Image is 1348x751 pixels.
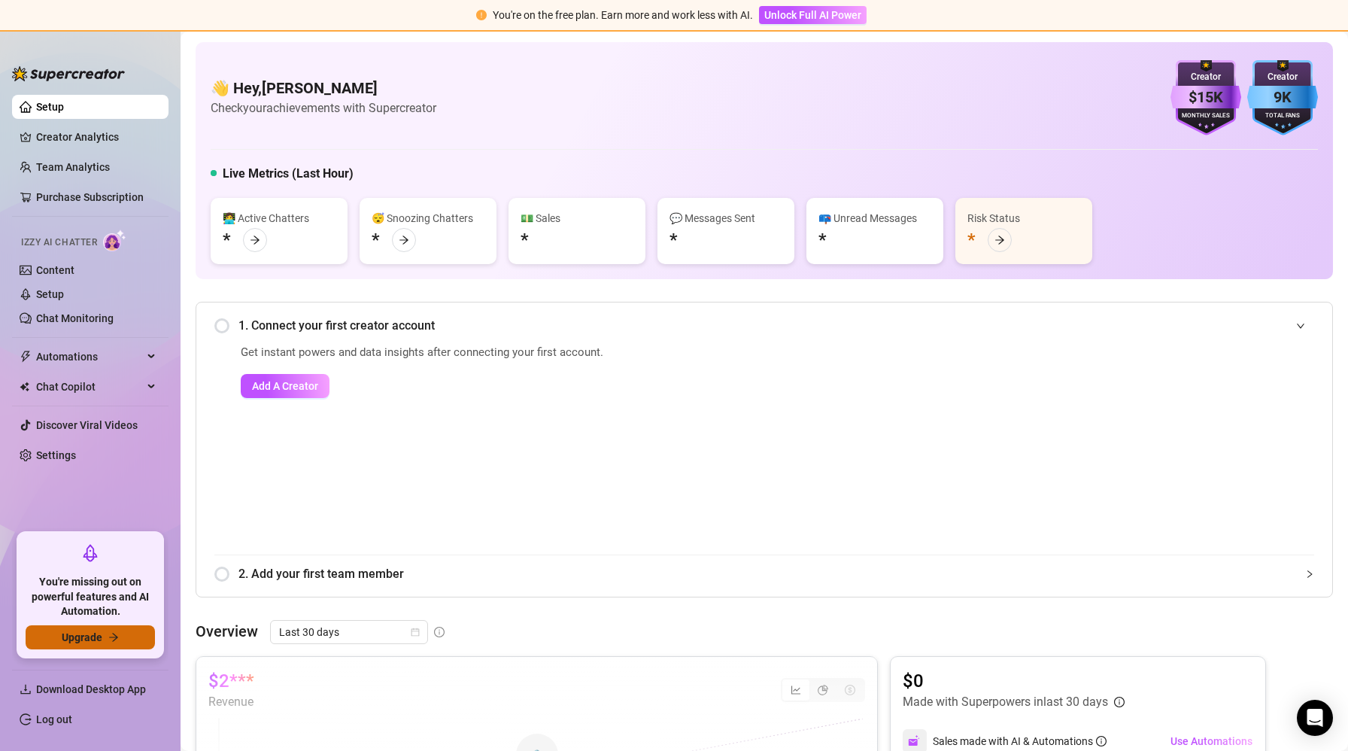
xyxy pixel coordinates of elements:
[1247,111,1318,121] div: Total Fans
[238,316,1314,335] span: 1. Connect your first creator account
[36,713,72,725] a: Log out
[214,555,1314,592] div: 2. Add your first team member
[903,693,1108,711] article: Made with Superpowers in last 30 days
[1247,70,1318,84] div: Creator
[250,235,260,245] span: arrow-right
[36,312,114,324] a: Chat Monitoring
[399,235,409,245] span: arrow-right
[669,210,782,227] div: 💬 Messages Sent
[908,734,921,748] img: svg%3e
[36,125,156,149] a: Creator Analytics
[994,235,1005,245] span: arrow-right
[493,9,753,21] span: You're on the free plan. Earn more and work less with AI.
[36,449,76,461] a: Settings
[372,210,484,227] div: 😴 Snoozing Chatters
[241,344,976,362] span: Get instant powers and data insights after connecting your first account.
[1297,700,1333,736] div: Open Intercom Messenger
[20,382,29,392] img: Chat Copilot
[521,210,633,227] div: 💵 Sales
[764,9,861,21] span: Unlock Full AI Power
[196,620,258,643] article: Overview
[1114,697,1125,707] span: info-circle
[36,264,74,276] a: Content
[36,419,138,431] a: Discover Viral Videos
[36,288,64,300] a: Setup
[279,621,419,643] span: Last 30 days
[108,632,119,643] span: arrow-right
[411,628,420,637] span: calendar
[434,627,445,637] span: info-circle
[36,185,156,209] a: Purchase Subscription
[1170,111,1241,121] div: Monthly Sales
[1170,735,1252,747] span: Use Automations
[214,307,1314,344] div: 1. Connect your first creator account
[223,165,354,183] h5: Live Metrics (Last Hour)
[759,6,867,24] button: Unlock Full AI Power
[1096,736,1107,746] span: info-circle
[211,78,436,99] h4: 👋 Hey, [PERSON_NAME]
[967,210,1080,227] div: Risk Status
[211,99,436,117] article: Check your achievements with Supercreator
[26,625,155,649] button: Upgradearrow-right
[1247,60,1318,135] img: blue-badge-DgoSNQY1.svg
[818,210,931,227] div: 📪 Unread Messages
[62,631,102,643] span: Upgrade
[238,564,1314,583] span: 2. Add your first team member
[252,380,318,392] span: Add A Creator
[476,10,487,20] span: exclamation-circle
[36,345,143,369] span: Automations
[1170,86,1241,109] div: $15K
[21,236,97,250] span: Izzy AI Chatter
[1247,86,1318,109] div: 9K
[36,161,110,173] a: Team Analytics
[1013,344,1314,537] iframe: Add Creators
[103,230,126,251] img: AI Chatter
[1296,321,1305,330] span: expanded
[241,374,976,398] a: Add A Creator
[36,683,146,695] span: Download Desktop App
[1305,570,1314,579] span: collapsed
[1170,60,1241,135] img: purple-badge-B9DA21FR.svg
[933,733,1107,749] div: Sales made with AI & Automations
[81,544,99,562] span: rocket
[223,210,335,227] div: 👩‍💻 Active Chatters
[20,351,32,363] span: thunderbolt
[759,9,867,21] a: Unlock Full AI Power
[26,575,155,619] span: You're missing out on powerful features and AI Automation.
[1170,70,1241,84] div: Creator
[20,683,32,695] span: download
[903,669,1125,693] article: $0
[36,101,64,113] a: Setup
[241,374,329,398] button: Add A Creator
[36,375,143,399] span: Chat Copilot
[12,66,125,81] img: logo-BBDzfeDw.svg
